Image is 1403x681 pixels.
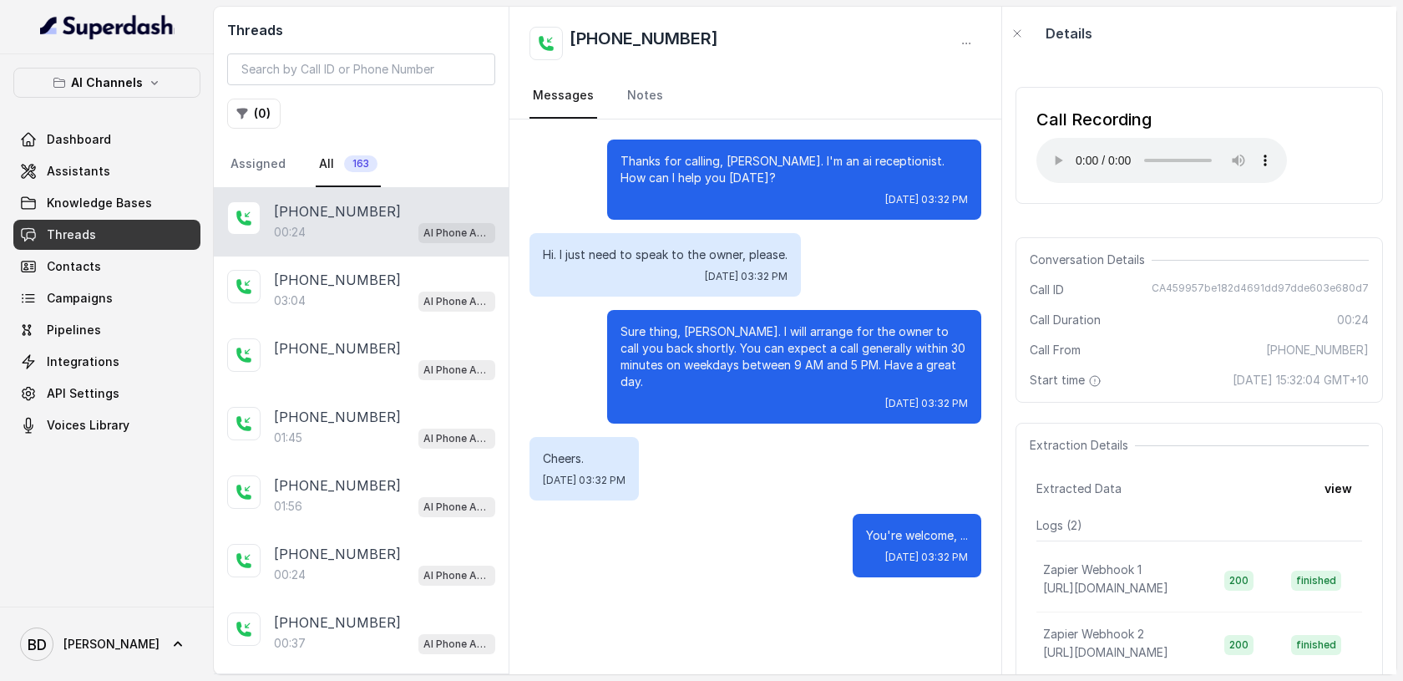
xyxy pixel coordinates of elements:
[1043,645,1168,659] span: [URL][DOMAIN_NAME]
[423,293,490,310] p: AI Phone Assistant
[274,429,302,446] p: 01:45
[885,193,968,206] span: [DATE] 03:32 PM
[1030,282,1064,298] span: Call ID
[344,155,377,172] span: 163
[274,635,306,652] p: 00:37
[47,163,110,180] span: Assistants
[13,68,200,98] button: AI Channels
[13,410,200,440] a: Voices Library
[1043,581,1168,595] span: [URL][DOMAIN_NAME]
[13,188,200,218] a: Knowledge Bases
[274,544,401,564] p: [PHONE_NUMBER]
[423,567,490,584] p: AI Phone Assistant
[47,131,111,148] span: Dashboard
[1030,252,1152,268] span: Conversation Details
[1030,312,1101,328] span: Call Duration
[13,220,200,250] a: Threads
[13,315,200,345] a: Pipelines
[13,252,200,282] a: Contacts
[705,270,788,283] span: [DATE] 03:32 PM
[1036,517,1362,534] p: Logs ( 2 )
[624,74,666,119] a: Notes
[13,621,200,668] a: [PERSON_NAME]
[1291,571,1341,591] span: finished
[543,474,626,487] span: [DATE] 03:32 PM
[47,385,119,402] span: API Settings
[47,290,113,307] span: Campaigns
[47,322,101,338] span: Pipelines
[423,430,490,447] p: AI Phone Assistant
[620,153,968,186] p: Thanks for calling, [PERSON_NAME]. I'm an ai receptionist. How can I help you [DATE]?
[227,20,495,40] h2: Threads
[274,407,401,427] p: [PHONE_NUMBER]
[227,53,495,85] input: Search by Call ID or Phone Number
[1036,108,1287,131] div: Call Recording
[543,246,788,263] p: Hi. I just need to speak to the owner, please.
[47,258,101,275] span: Contacts
[47,195,152,211] span: Knowledge Bases
[274,201,401,221] p: [PHONE_NUMBER]
[13,379,200,409] a: API Settings
[1036,138,1287,183] audio: Your browser does not support the audio element.
[529,74,597,119] a: Messages
[1043,626,1144,643] p: Zapier Webhook 2
[1152,282,1369,298] span: CA459957be182d4691dd97dde603e680d7
[1291,635,1341,655] span: finished
[1043,562,1142,578] p: Zapier Webhook 1
[543,450,626,467] p: Cheers.
[570,27,718,60] h2: [PHONE_NUMBER]
[13,283,200,313] a: Campaigns
[47,226,96,243] span: Threads
[13,156,200,186] a: Assistants
[227,142,495,187] nav: Tabs
[316,142,381,187] a: All163
[866,527,968,544] p: You're welcome, ...
[13,347,200,377] a: Integrations
[885,397,968,410] span: [DATE] 03:32 PM
[28,636,47,653] text: BD
[1046,23,1092,43] p: Details
[620,323,968,390] p: Sure thing, [PERSON_NAME]. I will arrange for the owner to call you back shortly. You can expect ...
[71,73,143,93] p: AI Channels
[227,142,289,187] a: Assigned
[274,612,401,633] p: [PHONE_NUMBER]
[1337,312,1369,328] span: 00:24
[13,125,200,155] a: Dashboard
[274,338,401,358] p: [PHONE_NUMBER]
[1030,437,1135,454] span: Extraction Details
[274,475,401,496] p: [PHONE_NUMBER]
[1030,372,1105,389] span: Start time
[1266,342,1369,358] span: [PHONE_NUMBER]
[47,353,119,370] span: Integrations
[529,74,981,119] nav: Tabs
[63,636,160,653] span: [PERSON_NAME]
[1314,474,1362,504] button: view
[885,551,968,564] span: [DATE] 03:32 PM
[274,498,302,515] p: 01:56
[40,13,175,40] img: light.svg
[1030,342,1081,358] span: Call From
[47,417,129,434] span: Voices Library
[1036,480,1122,497] span: Extracted Data
[274,292,306,309] p: 03:04
[1233,372,1369,389] span: [DATE] 15:32:04 GMT+10
[423,225,490,241] p: AI Phone Assistant
[423,636,490,653] p: AI Phone Assistant
[274,224,306,241] p: 00:24
[423,499,490,516] p: AI Phone Assistant
[274,567,306,583] p: 00:24
[1224,571,1254,591] span: 200
[227,99,281,129] button: (0)
[423,362,490,379] p: AI Phone Assistant
[1224,635,1254,655] span: 200
[274,270,401,290] p: [PHONE_NUMBER]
